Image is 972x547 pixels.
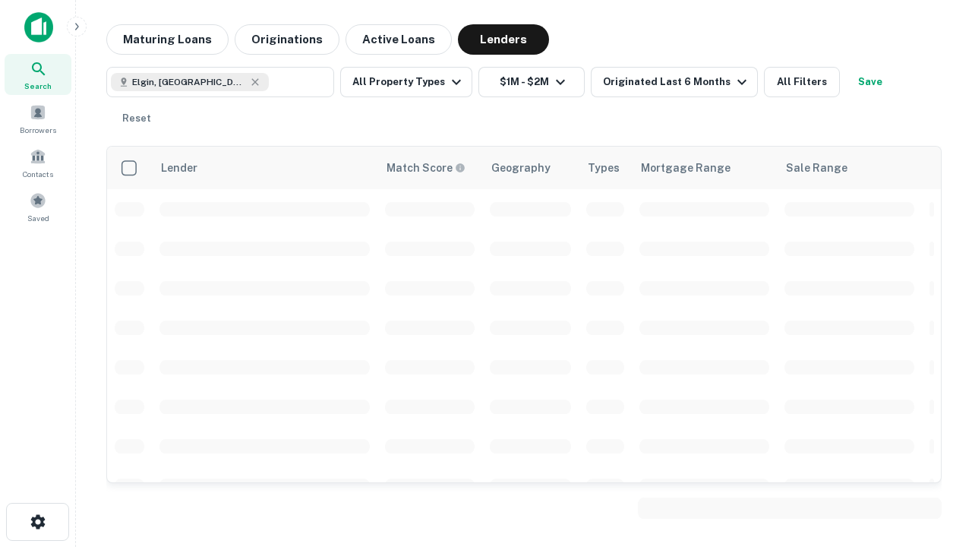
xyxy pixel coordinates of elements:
[786,159,847,177] div: Sale Range
[5,142,71,183] a: Contacts
[24,80,52,92] span: Search
[478,67,585,97] button: $1M - $2M
[482,147,579,189] th: Geography
[591,67,758,97] button: Originated Last 6 Months
[777,147,922,189] th: Sale Range
[132,75,246,89] span: Elgin, [GEOGRAPHIC_DATA], [GEOGRAPHIC_DATA]
[112,103,161,134] button: Reset
[846,67,895,97] button: Save your search to get updates of matches that match your search criteria.
[387,160,462,176] h6: Match Score
[588,159,620,177] div: Types
[161,159,197,177] div: Lender
[458,24,549,55] button: Lenders
[603,73,751,91] div: Originated Last 6 Months
[340,67,472,97] button: All Property Types
[23,168,53,180] span: Contacts
[27,212,49,224] span: Saved
[641,159,731,177] div: Mortgage Range
[346,24,452,55] button: Active Loans
[491,159,551,177] div: Geography
[24,12,53,43] img: capitalize-icon.png
[377,147,482,189] th: Capitalize uses an advanced AI algorithm to match your search with the best lender. The match sco...
[896,425,972,498] iframe: Chat Widget
[106,24,229,55] button: Maturing Loans
[579,147,632,189] th: Types
[152,147,377,189] th: Lender
[387,160,465,176] div: Capitalize uses an advanced AI algorithm to match your search with the best lender. The match sco...
[5,186,71,227] a: Saved
[632,147,777,189] th: Mortgage Range
[5,98,71,139] a: Borrowers
[20,124,56,136] span: Borrowers
[235,24,339,55] button: Originations
[764,67,840,97] button: All Filters
[5,54,71,95] a: Search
